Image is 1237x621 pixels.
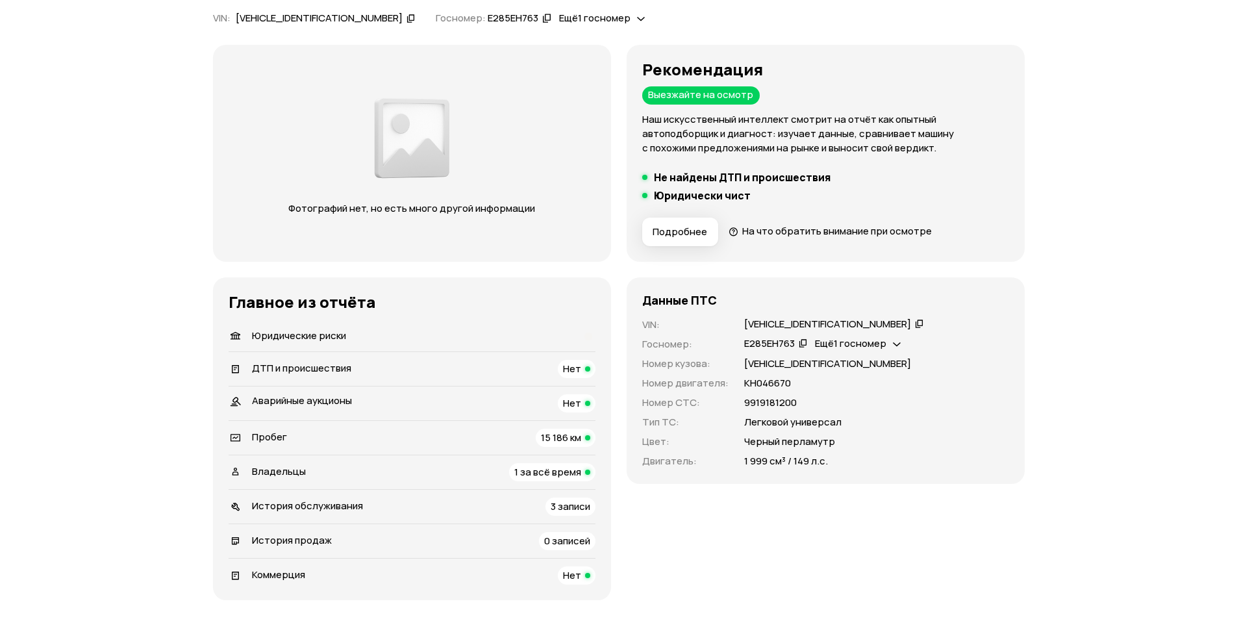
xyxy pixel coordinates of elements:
div: Е285ЕН763 [744,337,795,351]
span: История продаж [252,533,332,547]
span: Нет [563,396,581,410]
h3: Главное из отчёта [229,293,595,311]
p: VIN : [642,318,729,332]
span: Пробег [252,430,287,444]
p: КН046670 [744,376,791,390]
span: ДТП и происшествия [252,361,351,375]
span: 3 записи [551,500,590,513]
p: Наш искусственный интеллект смотрит на отчёт как опытный автоподборщик и диагност: изучает данные... [642,112,1009,155]
span: 0 записей [544,534,590,548]
div: Выезжайте на осмотр [642,86,760,105]
button: Подробнее [642,218,718,246]
span: Юридические риски [252,329,346,342]
a: На что обратить внимание при осмотре [729,224,932,238]
span: На что обратить внимание при осмотре [742,224,932,238]
span: 1 за всё время [514,465,581,479]
h5: Юридически чист [654,189,751,202]
p: Цвет : [642,435,729,449]
p: 1 999 см³ / 149 л.с. [744,454,828,468]
span: Подробнее [653,225,707,238]
span: VIN : [213,11,231,25]
div: Е285ЕН763 [488,12,538,25]
p: [VEHICLE_IDENTIFICATION_NUMBER] [744,357,911,371]
p: Черный перламутр [744,435,835,449]
span: Ещё 1 госномер [559,11,631,25]
span: Владельцы [252,464,306,478]
span: Ещё 1 госномер [815,336,886,350]
div: [VEHICLE_IDENTIFICATION_NUMBER] [236,12,403,25]
p: Тип ТС : [642,415,729,429]
h4: Данные ПТС [642,293,717,307]
h3: Рекомендация [642,60,1009,79]
div: [VEHICLE_IDENTIFICATION_NUMBER] [744,318,911,331]
span: Коммерция [252,568,305,581]
p: Номер СТС : [642,396,729,410]
span: Госномер: [436,11,486,25]
h5: Не найдены ДТП и происшествия [654,171,831,184]
span: История обслуживания [252,499,363,513]
span: 15 186 км [541,431,581,444]
img: d89e54fb62fcf1f0.png [371,91,453,186]
span: Нет [563,362,581,375]
p: Номер кузова : [642,357,729,371]
span: Аварийные аукционы [252,394,352,407]
p: 9919181200 [744,396,797,410]
p: Двигатель : [642,454,729,468]
p: Фотографий нет, но есть много другой информации [276,201,548,216]
p: Госномер : [642,337,729,351]
span: Нет [563,568,581,582]
p: Легковой универсал [744,415,842,429]
p: Номер двигателя : [642,376,729,390]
